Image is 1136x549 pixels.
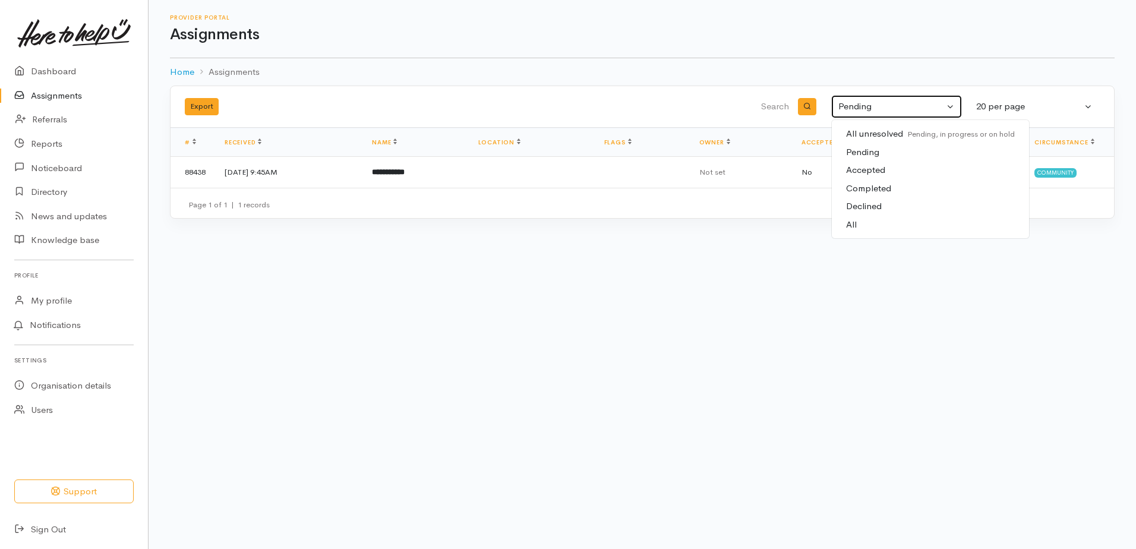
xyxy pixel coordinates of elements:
[604,138,632,146] a: Flags
[699,138,730,146] a: Owner
[801,138,843,146] a: Accepted
[801,167,812,177] span: No
[231,200,234,210] span: |
[508,93,791,121] input: Search
[170,26,1115,43] h1: Assignments
[846,146,879,159] span: Pending
[699,167,725,177] span: Not set
[372,138,397,146] a: Name
[170,58,1115,86] nav: breadcrumb
[478,138,520,146] a: Location
[846,200,882,213] span: Declined
[846,127,1015,141] span: All unresolved
[846,163,885,177] span: Accepted
[170,65,194,79] a: Home
[903,129,1015,139] small: Pending, in progress or on hold
[194,65,260,79] li: Assignments
[215,157,362,188] td: [DATE] 9:45AM
[976,100,1082,113] div: 20 per page
[1034,138,1094,146] a: Circumstance
[188,200,270,210] small: Page 1 of 1 1 records
[846,218,857,232] span: All
[14,479,134,504] button: Support
[846,182,891,195] span: Completed
[14,352,134,368] h6: Settings
[170,14,1115,21] h6: Provider Portal
[171,157,215,188] td: 88438
[225,138,261,146] a: Received
[185,98,219,115] button: Export
[1034,168,1077,178] span: Community
[14,267,134,283] h6: Profile
[969,95,1100,118] button: 20 per page
[831,95,962,118] button: Pending
[838,100,944,113] div: Pending
[185,138,196,146] a: #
